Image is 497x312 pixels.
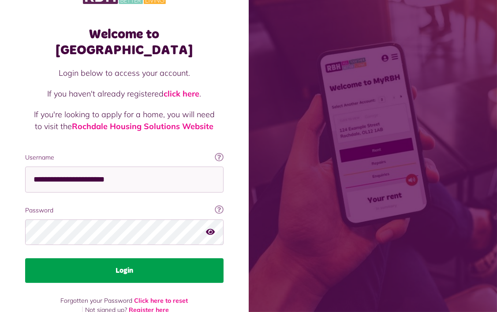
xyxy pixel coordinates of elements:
[25,153,224,162] label: Username
[34,67,215,79] p: Login below to access your account.
[72,121,213,131] a: Rochdale Housing Solutions Website
[25,206,224,215] label: Password
[60,297,132,305] span: Forgotten your Password
[34,108,215,132] p: If you're looking to apply for a home, you will need to visit the
[134,297,188,305] a: Click here to reset
[164,89,199,99] a: click here
[25,258,224,283] button: Login
[25,26,224,58] h1: Welcome to [GEOGRAPHIC_DATA]
[34,88,215,100] p: If you haven't already registered .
